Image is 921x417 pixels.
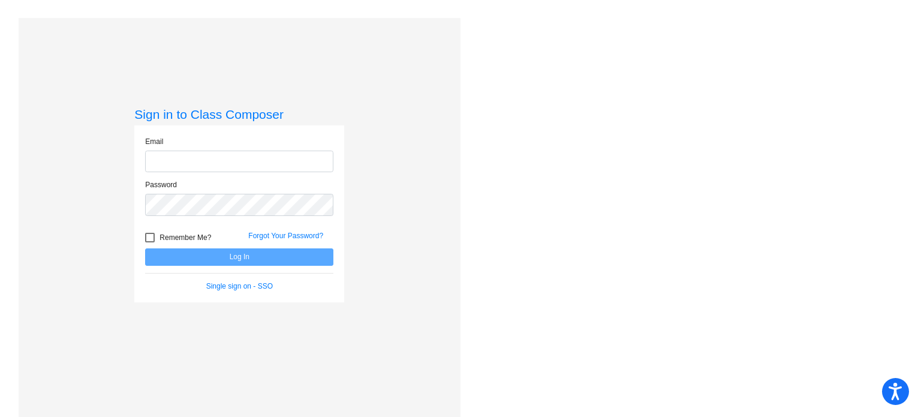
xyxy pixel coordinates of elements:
[145,179,177,190] label: Password
[145,248,333,266] button: Log In
[206,282,273,290] a: Single sign on - SSO
[248,232,323,240] a: Forgot Your Password?
[134,107,344,122] h3: Sign in to Class Composer
[145,136,163,147] label: Email
[159,230,211,245] span: Remember Me?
